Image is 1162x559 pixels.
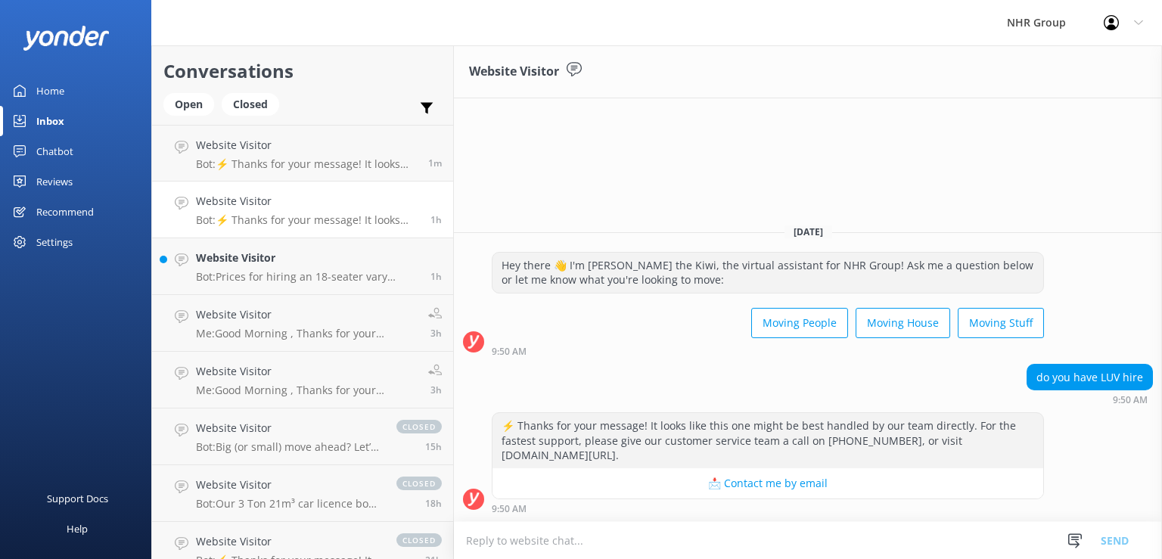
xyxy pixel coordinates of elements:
[469,62,559,82] h3: Website Visitor
[196,270,419,284] p: Bot: Prices for hiring an 18-seater vary depending on the vehicle type, location, and your specif...
[196,250,419,266] h4: Website Visitor
[196,157,417,171] p: Bot: ⚡ Thanks for your message! It looks like this one might be best handled by our team directly...
[47,483,108,514] div: Support Docs
[196,213,419,227] p: Bot: ⚡ Thanks for your message! It looks like this one might be best handled by our team directly...
[152,465,453,522] a: Website VisitorBot:Our 3 Ton 21m³ car licence box truck with tail lift starts from $298/day inclu...
[430,213,442,226] span: Sep 11 2025 09:50am (UTC +12:00) Pacific/Auckland
[492,253,1043,293] div: Hey there 👋 I'm [PERSON_NAME] the Kiwi, the virtual assistant for NHR Group! Ask me a question be...
[196,193,419,210] h4: Website Visitor
[785,225,832,238] span: [DATE]
[196,497,381,511] p: Bot: Our 3 Ton 21m³ car licence box truck with tail lift starts from $298/day including GST. It's...
[1027,394,1153,405] div: Sep 11 2025 09:50am (UTC +12:00) Pacific/Auckland
[36,227,73,257] div: Settings
[492,505,527,514] strong: 9:50 AM
[36,136,73,166] div: Chatbot
[222,93,279,116] div: Closed
[196,327,417,340] p: Me: Good Morning , Thanks for your message, would you mind telling what sorts of vehicle are you ...
[856,308,950,338] button: Moving House
[196,477,381,493] h4: Website Visitor
[492,347,527,356] strong: 9:50 AM
[152,408,453,465] a: Website VisitorBot:Big (or small) move ahead? Let’s make sure you’ve got the right wheels. Take o...
[36,106,64,136] div: Inbox
[196,306,417,323] h4: Website Visitor
[36,76,64,106] div: Home
[163,57,442,85] h2: Conversations
[430,327,442,340] span: Sep 11 2025 07:34am (UTC +12:00) Pacific/Auckland
[196,533,381,550] h4: Website Visitor
[67,514,88,544] div: Help
[152,295,453,352] a: Website VisitorMe:Good Morning , Thanks for your message, would you mind telling what sorts of ve...
[196,420,381,436] h4: Website Visitor
[36,197,94,227] div: Recommend
[492,468,1043,498] button: 📩 Contact me by email
[23,26,110,51] img: yonder-white-logo.png
[163,95,222,112] a: Open
[196,363,417,380] h4: Website Visitor
[492,503,1044,514] div: Sep 11 2025 09:50am (UTC +12:00) Pacific/Auckland
[492,413,1043,468] div: ⚡ Thanks for your message! It looks like this one might be best handled by our team directly. For...
[163,93,214,116] div: Open
[152,182,453,238] a: Website VisitorBot:⚡ Thanks for your message! It looks like this one might be best handled by our...
[492,346,1044,356] div: Sep 11 2025 09:50am (UTC +12:00) Pacific/Auckland
[196,137,417,154] h4: Website Visitor
[430,384,442,396] span: Sep 11 2025 07:32am (UTC +12:00) Pacific/Auckland
[152,352,453,408] a: Website VisitorMe:Good Morning , Thanks for your message, would you mind telling what sorts of ve...
[396,420,442,433] span: closed
[196,384,417,397] p: Me: Good Morning , Thanks for your message, would you mind telling what sorts of vehicle are you ...
[36,166,73,197] div: Reviews
[958,308,1044,338] button: Moving Stuff
[222,95,287,112] a: Closed
[152,125,453,182] a: Website VisitorBot:⚡ Thanks for your message! It looks like this one might be best handled by our...
[1113,396,1148,405] strong: 9:50 AM
[430,270,442,283] span: Sep 11 2025 09:16am (UTC +12:00) Pacific/Auckland
[751,308,848,338] button: Moving People
[425,440,442,453] span: Sep 10 2025 07:02pm (UTC +12:00) Pacific/Auckland
[425,497,442,510] span: Sep 10 2025 03:54pm (UTC +12:00) Pacific/Auckland
[428,157,442,169] span: Sep 11 2025 10:49am (UTC +12:00) Pacific/Auckland
[396,533,442,547] span: closed
[152,238,453,295] a: Website VisitorBot:Prices for hiring an 18-seater vary depending on the vehicle type, location, a...
[1027,365,1152,390] div: do you have LUV hire
[196,440,381,454] p: Bot: Big (or small) move ahead? Let’s make sure you’ve got the right wheels. Take our quick quiz ...
[396,477,442,490] span: closed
